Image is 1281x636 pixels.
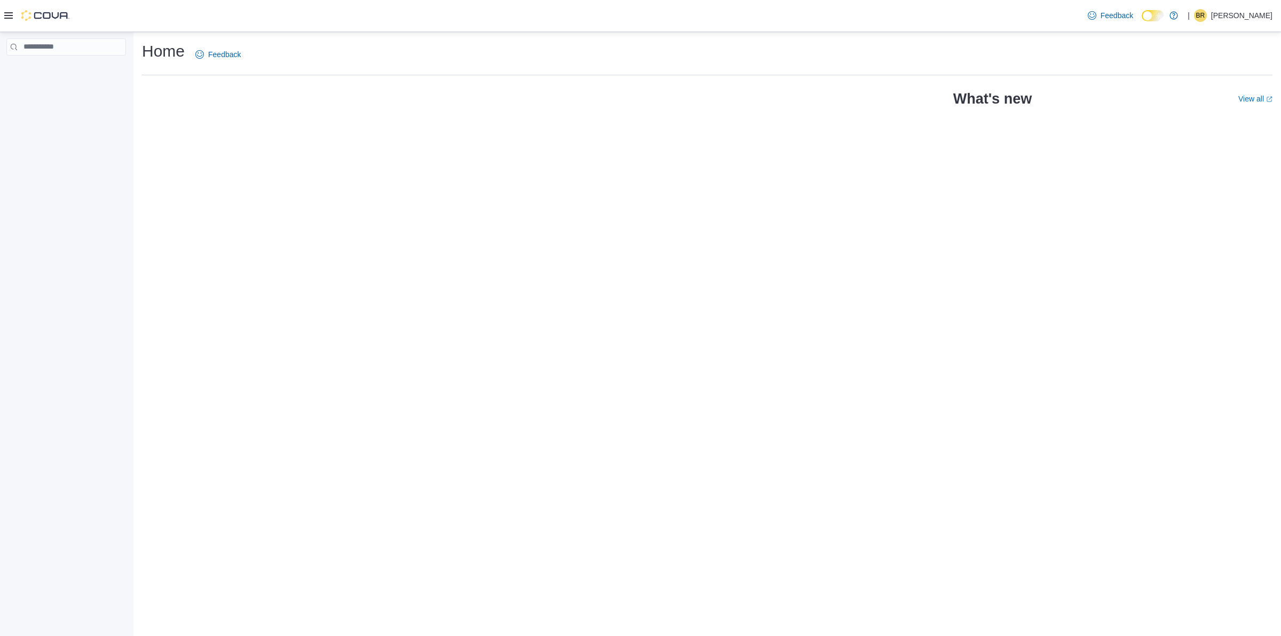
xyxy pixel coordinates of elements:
span: Feedback [1101,10,1133,21]
span: BR [1196,9,1205,22]
a: Feedback [1084,5,1137,26]
svg: External link [1266,96,1272,103]
p: [PERSON_NAME] [1211,9,1272,22]
div: Branden Rowsell [1194,9,1207,22]
h1: Home [142,41,185,62]
nav: Complex example [6,58,126,83]
a: Feedback [191,44,245,65]
img: Cova [21,10,69,21]
a: View allExternal link [1238,95,1272,103]
input: Dark Mode [1142,10,1164,21]
h2: What's new [953,90,1032,107]
p: | [1188,9,1190,22]
span: Feedback [208,49,241,60]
